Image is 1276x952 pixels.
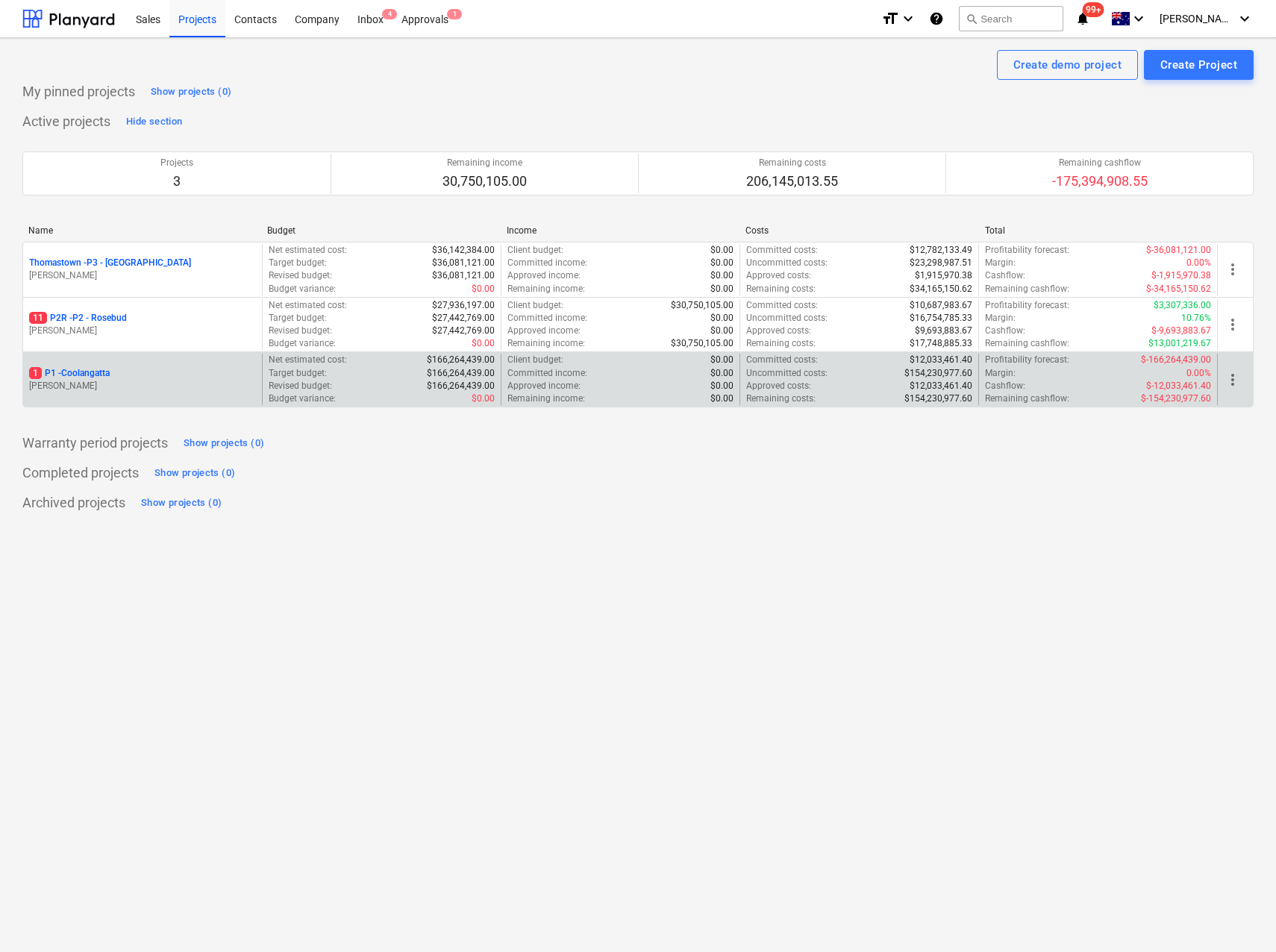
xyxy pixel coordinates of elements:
p: 10.76% [1181,312,1211,325]
p: Approved costs : [746,269,811,282]
p: Profitability forecast : [985,244,1069,257]
p: Target budget : [269,312,327,325]
span: 99+ [1083,2,1104,17]
p: Target budget : [269,367,327,380]
p: $154,230,977.60 [904,367,972,380]
p: Net estimated cost : [269,244,347,257]
div: Show projects (0) [141,495,222,512]
p: $10,687,983.67 [910,299,972,312]
p: Approved income : [507,325,581,337]
p: $12,033,461.40 [910,380,972,392]
p: $34,165,150.62 [910,283,972,295]
p: $0.00 [710,312,734,325]
button: Create demo project [997,50,1138,80]
p: Warranty period projects [22,434,168,452]
p: $23,298,987.51 [910,257,972,269]
div: Costs [745,225,972,236]
p: Remaining cashflow [1052,157,1148,169]
div: Thomastown -P3 - [GEOGRAPHIC_DATA][PERSON_NAME] [29,257,256,282]
p: Committed costs : [746,354,818,366]
p: Revised budget : [269,380,332,392]
p: Remaining costs : [746,337,816,350]
p: $-9,693,883.67 [1151,325,1211,337]
p: Revised budget : [269,325,332,337]
p: $154,230,977.60 [904,392,972,405]
button: Show projects (0) [147,80,235,104]
p: 206,145,013.55 [746,172,838,190]
button: Create Project [1144,50,1254,80]
p: My pinned projects [22,83,135,101]
p: Profitability forecast : [985,299,1069,312]
p: $-1,915,970.38 [1151,269,1211,282]
span: 11 [29,312,47,324]
p: $36,081,121.00 [432,269,495,282]
p: [PERSON_NAME] [29,325,256,337]
p: Cashflow : [985,380,1025,392]
p: $12,782,133.49 [910,244,972,257]
div: Show projects (0) [154,465,235,482]
div: Income [507,225,734,236]
div: 11P2R -P2 - Rosebud[PERSON_NAME] [29,312,256,337]
p: Uncommitted costs : [746,367,828,380]
div: Total [985,225,1212,236]
i: format_size [881,10,899,28]
div: 1P1 -Coolangatta[PERSON_NAME] [29,367,256,392]
p: $166,264,439.00 [427,354,495,366]
p: Target budget : [269,257,327,269]
i: keyboard_arrow_down [1130,10,1148,28]
p: Completed projects [22,464,139,482]
p: Budget variance : [269,337,336,350]
p: P2R - P2 - Rosebud [29,312,127,325]
p: Profitability forecast : [985,354,1069,366]
p: Net estimated cost : [269,299,347,312]
p: [PERSON_NAME] [29,380,256,392]
p: Uncommitted costs : [746,257,828,269]
p: $0.00 [710,367,734,380]
p: $36,081,121.00 [432,257,495,269]
span: 1 [29,367,42,379]
p: $0.00 [710,354,734,366]
span: more_vert [1224,260,1242,278]
p: $-154,230,977.60 [1141,392,1211,405]
p: Client budget : [507,354,563,366]
p: $0.00 [710,269,734,282]
span: 4 [382,9,397,19]
p: $27,442,769.00 [432,312,495,325]
span: 1 [447,9,462,19]
p: Client budget : [507,299,563,312]
p: [PERSON_NAME] [29,269,256,282]
button: Show projects (0) [151,461,239,485]
p: Remaining income : [507,392,585,405]
p: Archived projects [22,494,125,512]
p: $9,693,883.67 [915,325,972,337]
p: $0.00 [472,283,495,295]
p: Remaining costs : [746,283,816,295]
button: Show projects (0) [180,431,268,455]
p: 3 [160,172,193,190]
p: Margin : [985,312,1016,325]
p: $17,748,885.33 [910,337,972,350]
p: Budget variance : [269,392,336,405]
p: Margin : [985,257,1016,269]
p: Committed income : [507,312,587,325]
p: $0.00 [710,325,734,337]
span: more_vert [1224,316,1242,333]
p: Client budget : [507,244,563,257]
div: Hide section [126,113,182,131]
p: -175,394,908.55 [1052,172,1148,190]
p: Committed costs : [746,244,818,257]
p: Remaining costs : [746,392,816,405]
p: Remaining cashflow : [985,392,1069,405]
p: $3,307,336.00 [1154,299,1211,312]
p: $0.00 [472,392,495,405]
i: Knowledge base [929,10,944,28]
p: $0.00 [710,283,734,295]
div: Name [28,225,255,236]
p: Revised budget : [269,269,332,282]
p: $0.00 [472,337,495,350]
p: Remaining costs [746,157,838,169]
div: Create Project [1160,55,1237,75]
div: Create demo project [1013,55,1122,75]
p: Net estimated cost : [269,354,347,366]
span: search [966,13,978,25]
